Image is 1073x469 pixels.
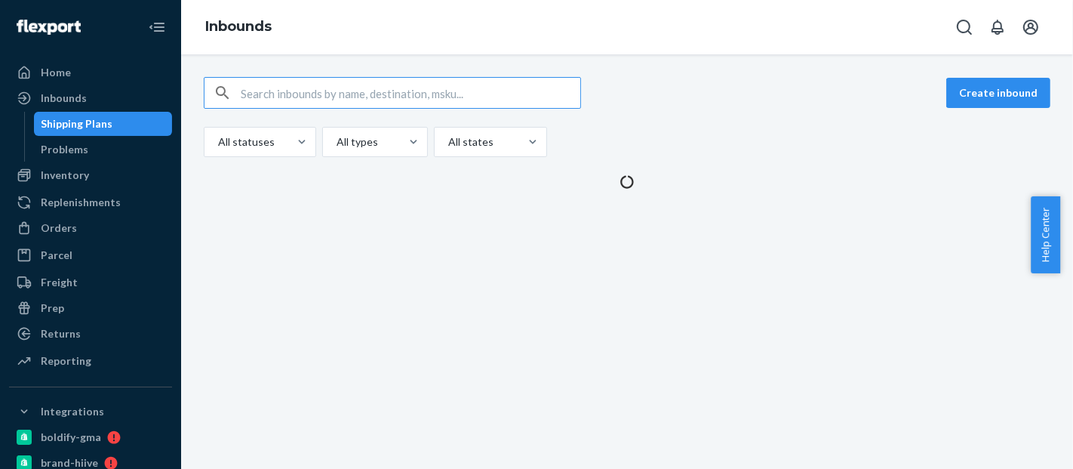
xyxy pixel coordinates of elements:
[241,78,580,108] input: Search inbounds by name, destination, msku...
[34,137,173,162] a: Problems
[41,248,72,263] div: Parcel
[9,322,172,346] a: Returns
[9,243,172,267] a: Parcel
[9,349,172,373] a: Reporting
[41,275,78,290] div: Freight
[42,116,113,131] div: Shipping Plans
[41,353,91,369] div: Reporting
[41,326,81,341] div: Returns
[41,301,64,316] div: Prep
[41,430,101,445] div: boldify-gma
[9,60,172,85] a: Home
[1016,12,1046,42] button: Open account menu
[41,168,89,183] div: Inventory
[9,296,172,320] a: Prep
[9,216,172,240] a: Orders
[17,20,81,35] img: Flexport logo
[9,425,172,449] a: boldify-gma
[41,195,121,210] div: Replenishments
[9,86,172,110] a: Inbounds
[1031,196,1060,273] button: Help Center
[205,18,272,35] a: Inbounds
[9,190,172,214] a: Replenishments
[9,400,172,424] button: Integrations
[41,404,104,419] div: Integrations
[335,134,337,150] input: All types
[9,163,172,187] a: Inventory
[447,134,448,150] input: All states
[41,221,77,236] div: Orders
[41,91,87,106] div: Inbounds
[42,142,89,157] div: Problems
[34,112,173,136] a: Shipping Plans
[982,12,1013,42] button: Open notifications
[41,65,71,80] div: Home
[193,5,284,49] ol: breadcrumbs
[949,12,979,42] button: Open Search Box
[217,134,218,150] input: All statuses
[9,270,172,295] a: Freight
[30,11,85,24] span: Support
[946,78,1050,108] button: Create inbound
[142,12,172,42] button: Close Navigation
